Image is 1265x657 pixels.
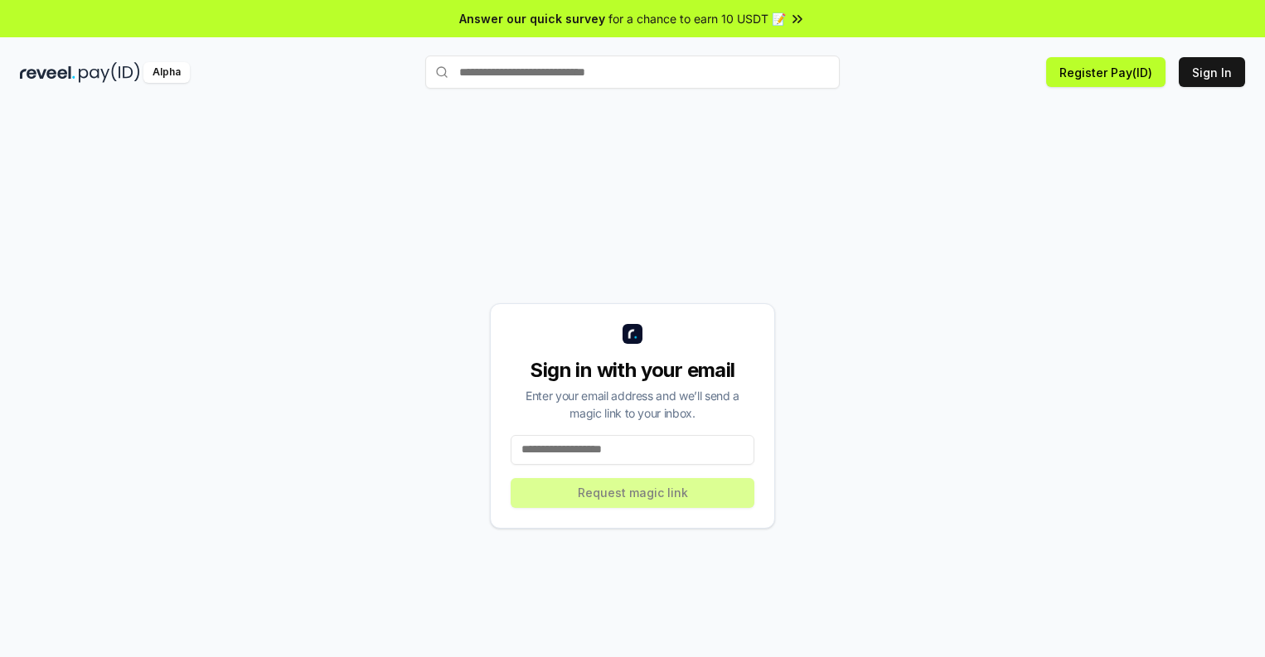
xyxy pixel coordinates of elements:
div: Enter your email address and we’ll send a magic link to your inbox. [511,387,754,422]
img: pay_id [79,62,140,83]
div: Alpha [143,62,190,83]
img: reveel_dark [20,62,75,83]
div: Sign in with your email [511,357,754,384]
button: Register Pay(ID) [1046,57,1166,87]
span: Answer our quick survey [459,10,605,27]
span: for a chance to earn 10 USDT 📝 [608,10,786,27]
button: Sign In [1179,57,1245,87]
img: logo_small [623,324,642,344]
